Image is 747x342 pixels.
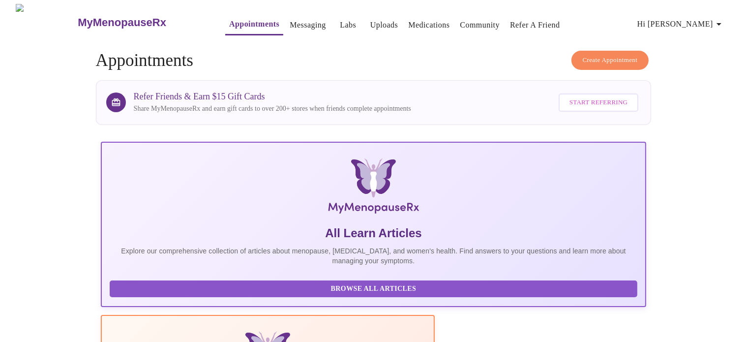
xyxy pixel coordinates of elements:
[556,89,641,117] a: Start Referring
[408,18,449,32] a: Medications
[286,15,329,35] button: Messaging
[78,16,166,29] h3: MyMenopauseRx
[332,15,364,35] button: Labs
[569,97,627,108] span: Start Referring
[77,5,206,40] a: MyMenopauseRx
[583,55,638,66] span: Create Appointment
[456,15,504,35] button: Community
[340,18,356,32] a: Labs
[366,15,402,35] button: Uploads
[110,280,638,298] button: Browse All Articles
[110,246,638,266] p: Explore our comprehensive collection of articles about menopause, [MEDICAL_DATA], and women's hea...
[506,15,564,35] button: Refer a Friend
[120,283,628,295] span: Browse All Articles
[110,284,640,292] a: Browse All Articles
[370,18,398,32] a: Uploads
[510,18,560,32] a: Refer a Friend
[460,18,500,32] a: Community
[571,51,649,70] button: Create Appointment
[16,4,77,41] img: MyMenopauseRx Logo
[134,92,411,102] h3: Refer Friends & Earn $15 Gift Cards
[225,14,283,35] button: Appointments
[290,18,326,32] a: Messaging
[404,15,453,35] button: Medications
[633,14,729,34] button: Hi [PERSON_NAME]
[229,17,279,31] a: Appointments
[134,104,411,114] p: Share MyMenopauseRx and earn gift cards to over 200+ stores when friends complete appointments
[637,17,725,31] span: Hi [PERSON_NAME]
[191,158,555,218] img: MyMenopauseRx Logo
[559,93,638,112] button: Start Referring
[96,51,652,70] h4: Appointments
[110,225,638,241] h5: All Learn Articles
